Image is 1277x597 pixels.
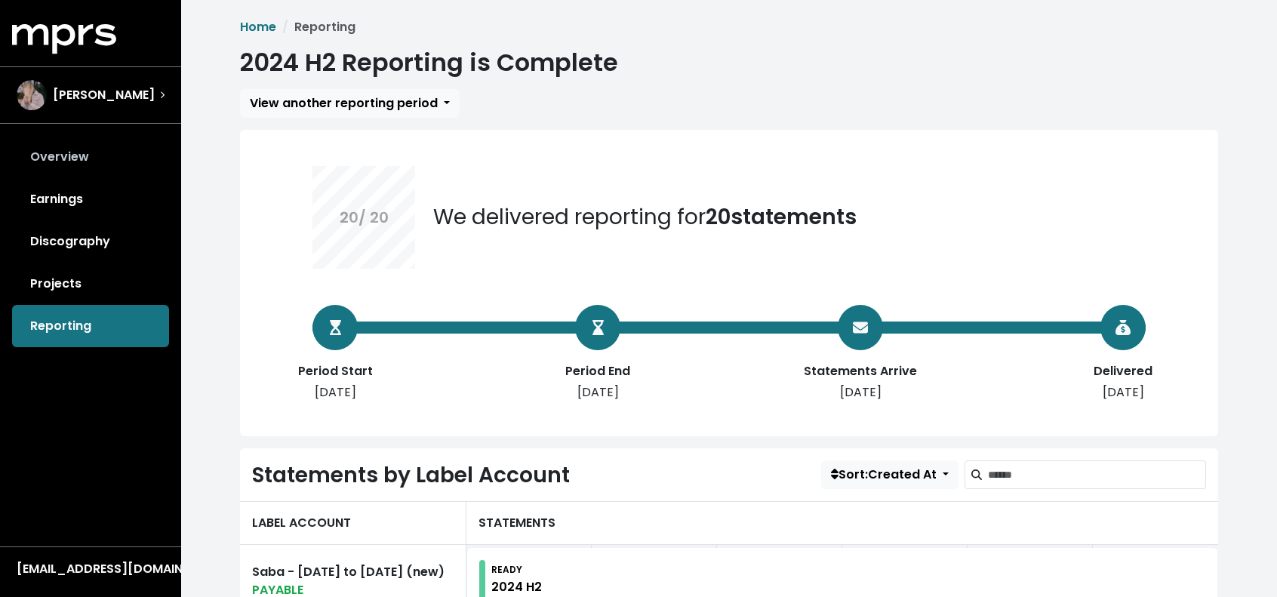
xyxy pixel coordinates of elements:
small: READY [491,563,522,576]
div: 2024 H2 [491,578,542,596]
img: The selected account / producer [17,80,47,110]
li: Reporting [276,18,355,36]
div: [DATE] [1063,383,1183,402]
button: [EMAIL_ADDRESS][DOMAIN_NAME] [12,559,169,579]
button: View another reporting period [240,89,460,118]
b: 20 statements [706,202,857,232]
span: [PERSON_NAME] [53,86,155,104]
div: We delivered reporting for [433,202,857,233]
a: Projects [12,263,169,305]
span: View another reporting period [250,94,438,112]
a: Home [240,18,276,35]
div: STATEMENTS [466,501,1218,545]
button: Sort:Created At [821,460,959,489]
a: mprs logo [12,29,116,47]
nav: breadcrumb [240,18,1218,36]
div: [DATE] [275,383,395,402]
div: Period Start [275,362,395,380]
div: Statements Arrive [800,362,921,380]
div: LABEL ACCOUNT [240,501,466,545]
div: [DATE] [800,383,921,402]
a: Overview [12,136,169,178]
a: Discography [12,220,169,263]
div: Period End [537,362,658,380]
input: Search label accounts [988,460,1206,489]
span: Sort: Created At [831,466,937,483]
h2: Statements by Label Account [252,463,570,488]
div: [DATE] [537,383,658,402]
h1: 2024 H2 Reporting is Complete [240,48,618,77]
div: Delivered [1063,362,1183,380]
div: [EMAIL_ADDRESS][DOMAIN_NAME] [17,560,165,578]
a: Earnings [12,178,169,220]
